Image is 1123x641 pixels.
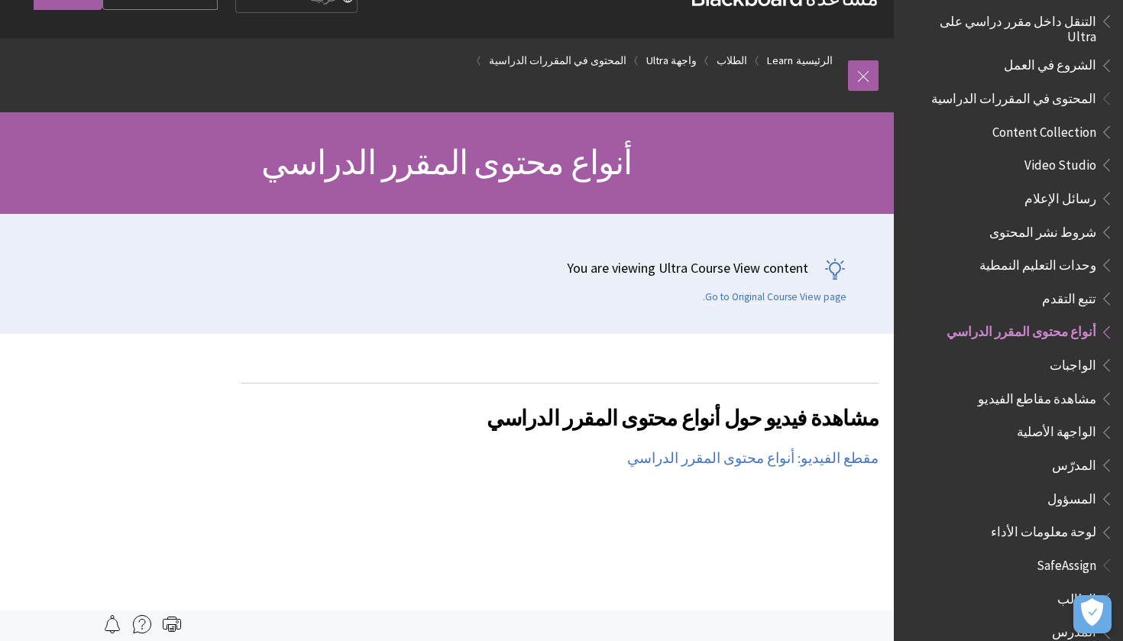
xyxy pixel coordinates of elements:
a: Go to Original Course View page. [703,290,846,304]
span: وحدات التعليم النمطية [979,252,1096,273]
span: الطالب [1057,586,1096,607]
a: مقطع الفيديو: أنواع محتوى المقرر الدراسي [627,449,879,468]
span: الواجبات [1050,352,1096,373]
button: فتح التفضيلات [1073,595,1112,633]
img: More help [133,615,151,633]
span: رسائل الإعلام [1024,186,1096,206]
a: الطلاب [717,51,747,70]
a: الرئيسية [796,51,833,70]
span: المحتوى في المقررات الدراسية [931,86,1096,106]
span: تتبع التقدم [1042,286,1096,306]
span: المدرّس [1052,452,1096,473]
span: المدرس [1052,620,1096,640]
a: المحتوى في المقررات الدراسية [489,51,626,70]
span: SafeAssign [1037,552,1096,573]
span: Video Studio [1024,152,1096,173]
span: الشروع في العمل [1004,53,1096,73]
span: المسؤول [1047,486,1096,507]
span: أنواع محتوى المقرر الدراسي [261,141,632,183]
p: You are viewing Ultra Course View content [15,258,846,277]
span: Content Collection [992,119,1096,140]
img: Print [163,615,181,633]
h2: مشاهدة فيديو حول أنواع محتوى المقرر الدراسي [241,383,879,434]
a: Learn [767,51,793,70]
span: الواجهة الأصلية [1017,419,1096,440]
span: شروط نشر المحتوى [989,219,1096,240]
span: مشاهدة مقاطع الفيديو [978,386,1096,406]
span: التنقل داخل مقرر دراسي على Ultra [927,8,1096,44]
img: Follow this page [103,615,121,633]
span: لوحة معلومات الأداء [991,520,1096,540]
span: أنواع محتوى المقرر الدراسي [947,319,1096,340]
a: واجهة Ultra [646,51,697,70]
